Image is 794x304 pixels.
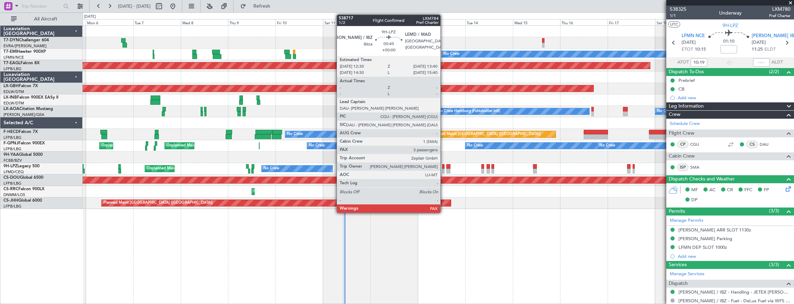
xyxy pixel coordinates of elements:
[752,39,766,46] span: [DATE]
[690,164,706,170] a: SMA
[228,19,276,25] div: Thu 9
[21,1,61,11] input: Trip Number
[670,13,686,19] span: 1/1
[3,192,25,197] a: DNMM/LOS
[287,129,303,140] div: No Crew
[3,130,38,134] a: F-HECDFalcon 7X
[678,253,791,259] div: Add new
[669,208,685,216] span: Permits
[323,19,371,25] div: Sat 11
[254,186,326,197] div: Planned Maint Lagos ([PERSON_NAME])
[599,141,615,151] div: No Crew
[237,1,279,12] button: Refresh
[513,19,560,25] div: Wed 15
[669,129,694,137] span: Flight Crew
[560,19,608,25] div: Thu 16
[690,141,706,147] a: CGU
[678,77,695,83] div: Prebrief
[309,141,325,151] div: No Crew
[3,181,22,186] a: LFPB/LBG
[655,19,703,25] div: Sat 18
[118,3,151,9] span: [DATE] - [DATE]
[670,6,686,13] span: 538325
[746,141,758,148] div: CS
[8,14,75,25] button: All Aircraft
[3,187,18,191] span: CS-RRC
[678,95,791,101] div: Add new
[657,106,673,117] div: No Crew
[670,217,703,224] a: Manage Permits
[3,55,24,60] a: LFMN/NCE
[719,9,742,17] div: Underway
[3,141,45,145] a: F-GPNJFalcon 900EX
[3,95,58,100] a: LX-INBFalcon 900EX EASy II
[677,59,689,66] span: ATOT
[3,204,22,209] a: LFPB/LBG
[3,112,44,117] a: [PERSON_NAME]/QSA
[167,141,281,151] div: Unplanned Maint [GEOGRAPHIC_DATA] ([GEOGRAPHIC_DATA])
[769,6,791,13] span: LXM780
[418,19,465,25] div: Mon 13
[3,66,22,71] a: LFPB/LBG
[769,261,779,268] span: (3/3)
[723,38,734,45] span: 01:10
[682,33,705,40] span: LFMN NCE
[769,68,779,75] span: (2/2)
[769,13,791,19] span: Pref Charter
[669,68,704,76] span: Dispatch To-Dos
[709,187,716,194] span: AC
[608,19,655,25] div: Fri 17
[3,89,24,94] a: EDLW/DTM
[678,86,684,92] div: CB
[467,141,483,151] div: No Crew
[691,197,698,204] span: DP
[670,271,704,278] a: Manage Services
[691,187,698,194] span: MF
[437,106,500,117] div: No Crew Hamburg (Fuhlsbuttel Intl)
[3,146,22,152] a: LFPB/LBG
[3,95,17,100] span: LX-INB
[276,19,323,25] div: Fri 10
[678,227,751,233] div: [PERSON_NAME] ARR SLOT 1130z
[3,107,53,111] a: LX-AOACitation Mustang
[147,163,229,174] div: Unplanned Maint Nice ([GEOGRAPHIC_DATA])
[753,58,770,67] input: --:--
[84,14,96,20] div: [DATE]
[3,164,17,168] span: 9H-LPZ
[431,129,541,140] div: Planned Maint [GEOGRAPHIC_DATA] ([GEOGRAPHIC_DATA])
[3,101,24,106] a: EDLW/DTM
[678,289,791,295] a: [PERSON_NAME] / IBZ - Handling - JETEX [PERSON_NAME]
[3,50,17,54] span: T7-EMI
[263,163,279,174] div: No Crew
[691,58,707,67] input: --:--
[727,187,733,194] span: CR
[18,17,73,22] span: All Aircraft
[3,199,42,203] a: CS-JHHGlobal 6000
[3,130,19,134] span: F-HECD
[3,176,43,180] a: CS-DOUGlobal 6500
[3,38,49,42] a: T7-DYNChallenger 604
[3,141,18,145] span: F-GPNJ
[3,50,46,54] a: T7-EMIHawker 900XP
[3,84,38,88] a: LX-GBHFalcon 7X
[682,46,693,53] span: ETOT
[771,59,783,66] span: ALDT
[465,19,513,25] div: Tue 14
[3,61,40,65] a: T7-EAGLFalcon 8X
[3,43,47,49] a: EVRA/[PERSON_NAME]
[669,261,687,269] span: Services
[247,4,277,9] span: Refresh
[669,280,688,288] span: Dispatch
[760,141,775,147] a: DAU
[3,176,20,180] span: CS-DOU
[444,49,459,59] div: No Crew
[769,207,779,214] span: (3/3)
[370,19,418,25] div: Sun 12
[669,102,704,110] span: Leg Information
[3,164,40,168] a: 9H-LPZLegacy 500
[3,169,24,175] a: LFMD/CEQ
[678,298,791,304] a: [PERSON_NAME] / IBZ - Fuel - DeLux Fuel via WFS - [PERSON_NAME] / IBZ
[103,198,213,208] div: Planned Maint [GEOGRAPHIC_DATA] ([GEOGRAPHIC_DATA])
[682,39,696,46] span: [DATE]
[670,120,700,127] a: Schedule Crew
